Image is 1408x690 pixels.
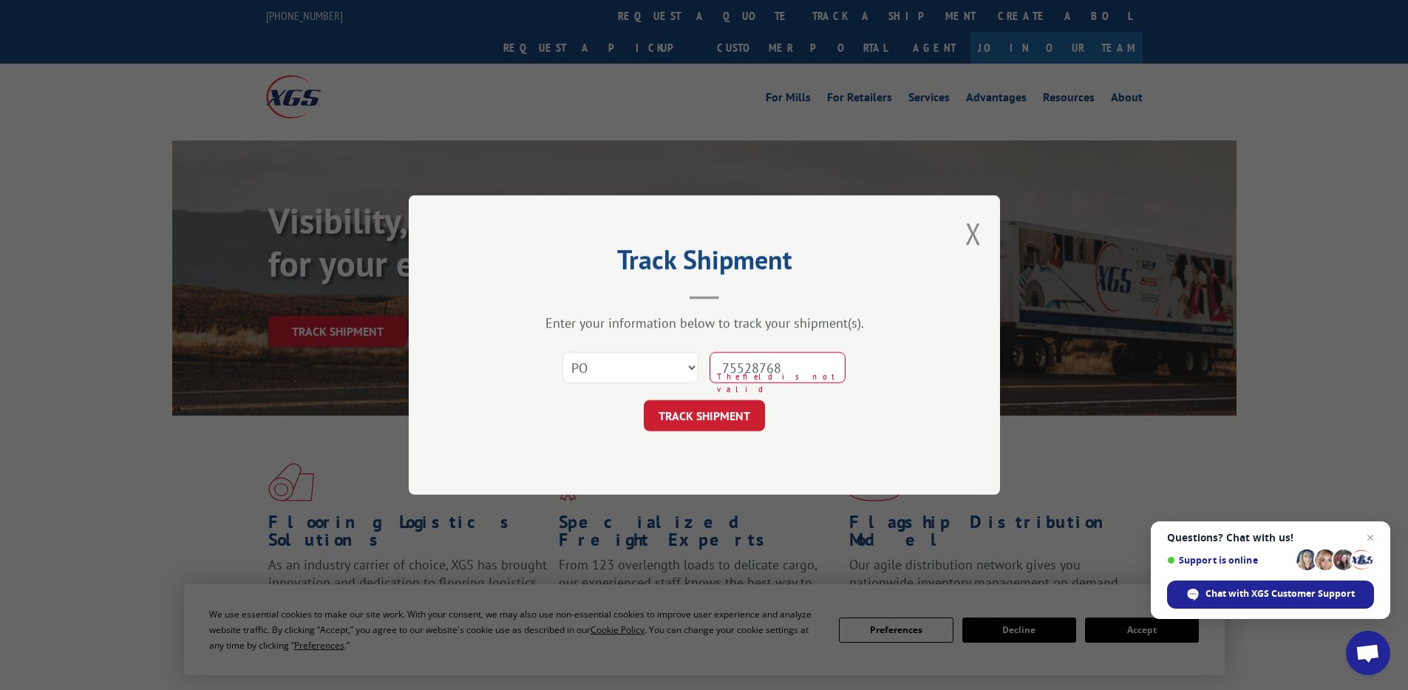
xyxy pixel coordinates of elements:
[717,371,846,395] span: The field is not valid
[965,214,982,253] button: Close modal
[1205,587,1355,601] span: Chat with XGS Customer Support
[483,314,926,331] div: Enter your information below to track your shipment(s).
[1346,631,1390,675] div: Open chat
[1361,529,1379,547] span: Close chat
[644,400,765,431] button: TRACK SHIPMENT
[1167,581,1374,609] div: Chat with XGS Customer Support
[710,352,846,383] input: Number(s)
[1167,532,1374,544] span: Questions? Chat with us!
[1167,555,1291,566] span: Support is online
[483,249,926,277] h2: Track Shipment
